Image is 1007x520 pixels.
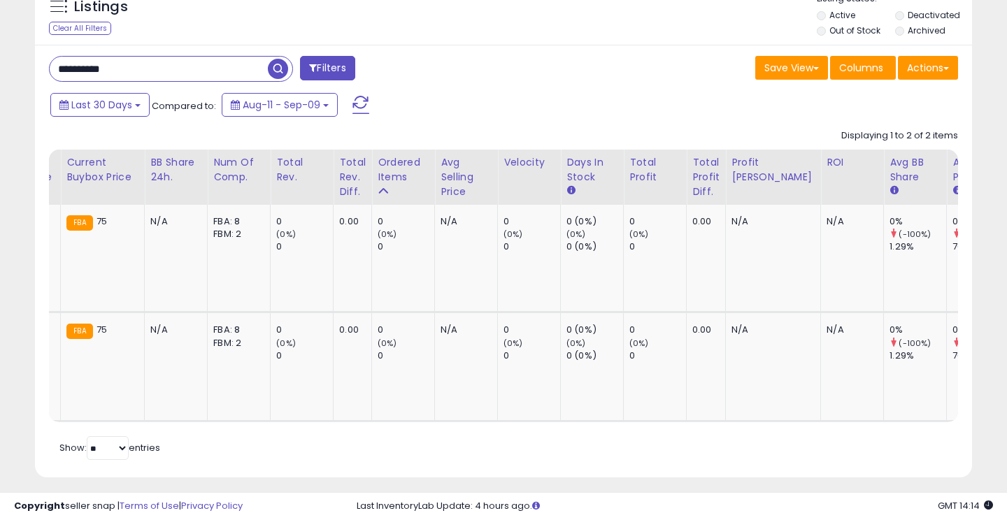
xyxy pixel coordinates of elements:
div: 0 [503,349,560,362]
div: Current Buybox Price [66,155,138,185]
div: 0 (0%) [566,215,623,228]
small: (0%) [503,338,523,349]
label: Out of Stock [829,24,880,36]
button: Filters [300,56,355,80]
span: Compared to: [152,99,216,113]
div: 0 [276,215,333,228]
strong: Copyright [14,499,65,512]
div: N/A [827,324,873,336]
div: 0 [629,240,686,253]
div: 0 [629,215,686,228]
div: Avg BB Share [890,155,941,185]
div: Total Rev. Diff. [339,155,366,199]
div: FBA: 8 [213,324,259,336]
small: (0%) [629,338,649,349]
div: Days In Stock [566,155,617,185]
div: N/A [150,324,197,336]
div: FBM: 2 [213,337,259,349]
div: N/A [731,215,810,228]
small: (-100%) [899,338,931,349]
span: 2025-10-10 14:14 GMT [938,499,993,512]
small: Days In Stock. [566,185,575,197]
button: Columns [830,56,896,80]
div: Total Profit [629,155,680,185]
div: Ordered Items [378,155,429,185]
div: 0 [503,240,560,253]
div: N/A [441,215,487,228]
button: Last 30 Days [50,93,150,117]
div: seller snap | | [14,500,243,513]
span: Columns [839,61,883,75]
div: 0 [378,215,434,228]
small: (0%) [566,229,586,240]
div: 0.00 [692,324,715,336]
div: Last InventoryLab Update: 4 hours ago. [357,500,993,513]
div: ROI [827,155,878,170]
div: 0 (0%) [566,324,623,336]
div: N/A [731,324,810,336]
button: Save View [755,56,828,80]
div: Num of Comp. [213,155,264,185]
small: (-100%) [899,229,931,240]
label: Active [829,9,855,21]
div: 0.00 [339,324,361,336]
div: Clear All Filters [49,22,111,35]
a: Privacy Policy [181,499,243,512]
div: 0 [503,215,560,228]
span: Aug-11 - Sep-09 [243,98,320,112]
div: Velocity [503,155,555,170]
div: 0.00 [692,215,715,228]
div: 0 [629,324,686,336]
span: Show: entries [59,441,160,454]
div: Avg Win Price [952,155,1004,185]
span: 75 [97,215,107,228]
div: 0% [890,215,946,228]
small: (0%) [629,229,649,240]
label: Archived [908,24,945,36]
small: Avg Win Price. [952,185,961,197]
div: N/A [150,215,197,228]
div: N/A [441,324,487,336]
button: Actions [898,56,958,80]
div: 0 [378,240,434,253]
small: (0%) [276,338,296,349]
div: Ship Price [27,155,55,185]
div: 0 (0%) [566,349,623,362]
div: 0.00 [339,215,361,228]
small: (0%) [276,229,296,240]
div: Total Rev. [276,155,327,185]
div: 0 [378,349,434,362]
div: 0 [378,324,434,336]
div: FBM: 2 [213,228,259,240]
div: 0 [503,324,560,336]
div: 0 [276,240,333,253]
small: (0%) [378,229,397,240]
small: FBA [66,215,92,231]
div: 0 [276,324,333,336]
div: BB Share 24h. [150,155,201,185]
div: 0 [629,349,686,362]
small: (0%) [503,229,523,240]
button: Aug-11 - Sep-09 [222,93,338,117]
div: 0 (0%) [566,240,623,253]
span: Last 30 Days [71,98,132,112]
div: N/A [827,215,873,228]
div: Displaying 1 to 2 of 2 items [841,129,958,143]
div: 1.29% [890,349,946,362]
small: (0%) [566,338,586,349]
div: 0% [890,324,946,336]
div: 1.29% [890,240,946,253]
div: Profit [PERSON_NAME] [731,155,815,185]
span: 75 [97,323,107,336]
label: Deactivated [908,9,960,21]
div: Avg Selling Price [441,155,492,199]
small: Avg BB Share. [890,185,898,197]
div: FBA: 8 [213,215,259,228]
div: 0 [276,349,333,362]
small: (0%) [378,338,397,349]
small: FBA [66,324,92,339]
a: Terms of Use [120,499,179,512]
div: Total Profit Diff. [692,155,720,199]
